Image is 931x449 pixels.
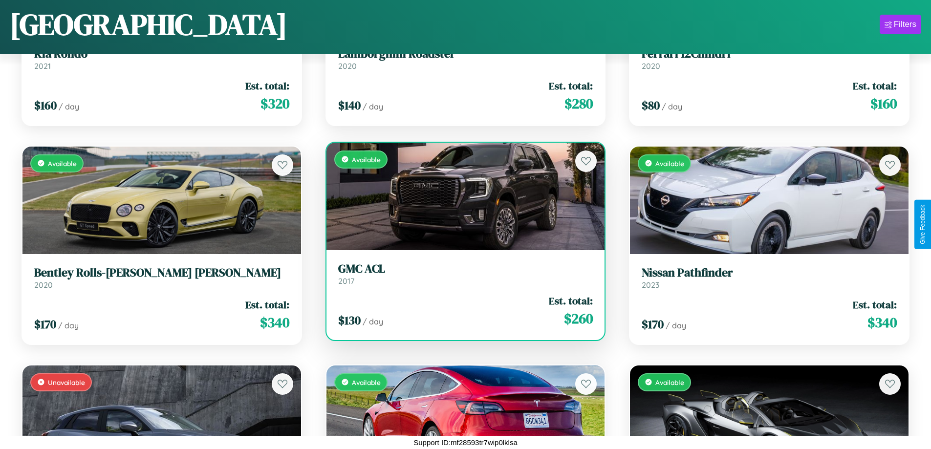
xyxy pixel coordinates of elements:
h3: Bentley Rolls-[PERSON_NAME] [PERSON_NAME] [34,266,289,280]
h3: Kia Rondo [34,47,289,61]
span: Available [352,378,381,386]
span: $ 140 [338,97,361,113]
span: $ 170 [642,316,664,332]
span: 2023 [642,280,659,290]
span: 2020 [338,61,357,71]
a: GMC ACL2017 [338,262,593,286]
span: Est. total: [853,298,897,312]
span: / day [59,102,79,111]
span: 2020 [34,280,53,290]
span: / day [363,102,383,111]
h3: Nissan Pathfinder [642,266,897,280]
span: Available [352,155,381,164]
h3: Lamborghini Roadster [338,47,593,61]
span: $ 80 [642,97,660,113]
span: 2021 [34,61,51,71]
span: 2020 [642,61,660,71]
a: Lamborghini Roadster2020 [338,47,593,71]
span: $ 280 [564,94,593,113]
a: Kia Rondo2021 [34,47,289,71]
span: Est. total: [853,79,897,93]
h3: Ferrari 12Cilindri [642,47,897,61]
span: $ 320 [260,94,289,113]
span: / day [666,321,686,330]
h1: [GEOGRAPHIC_DATA] [10,4,287,44]
span: $ 130 [338,312,361,328]
span: $ 170 [34,316,56,332]
span: $ 160 [34,97,57,113]
span: Available [48,159,77,168]
div: Give Feedback [919,205,926,244]
span: Est. total: [549,79,593,93]
span: Available [655,378,684,386]
a: Nissan Pathfinder2023 [642,266,897,290]
span: / day [58,321,79,330]
h3: GMC ACL [338,262,593,276]
span: $ 260 [564,309,593,328]
span: Est. total: [245,79,289,93]
a: Bentley Rolls-[PERSON_NAME] [PERSON_NAME]2020 [34,266,289,290]
span: Est. total: [245,298,289,312]
span: Est. total: [549,294,593,308]
a: Ferrari 12Cilindri2020 [642,47,897,71]
span: $ 340 [867,313,897,332]
div: Filters [894,20,916,29]
span: $ 160 [870,94,897,113]
span: $ 340 [260,313,289,332]
button: Filters [880,15,921,34]
span: Unavailable [48,378,85,386]
p: Support ID: mf28593tr7wip0lklsa [413,436,518,449]
span: 2017 [338,276,354,286]
span: / day [363,317,383,326]
span: Available [655,159,684,168]
span: / day [662,102,682,111]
